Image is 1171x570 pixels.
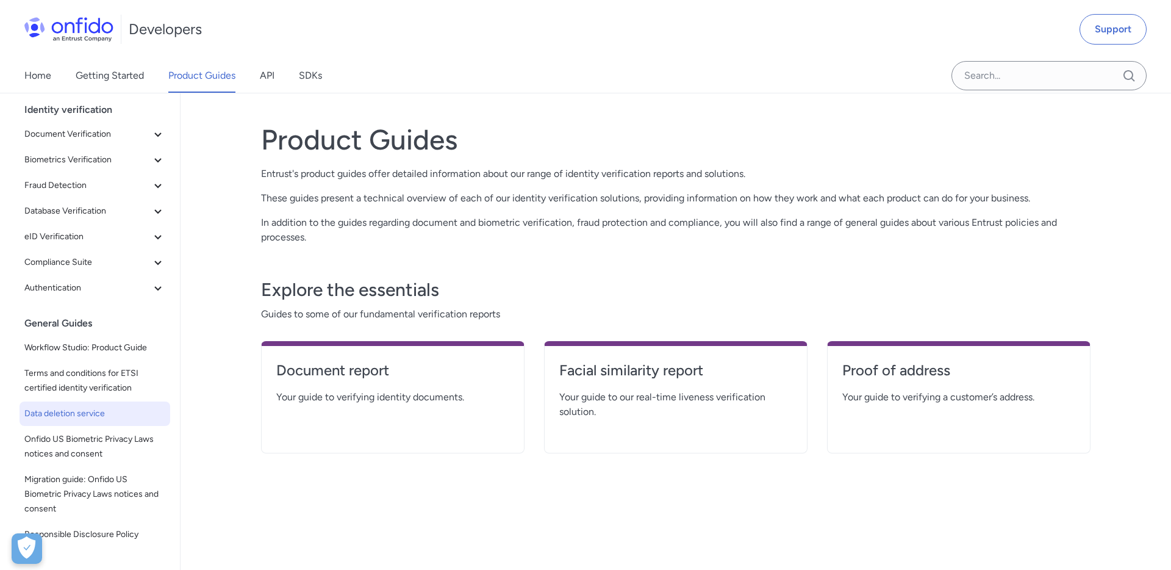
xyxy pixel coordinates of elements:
[559,361,792,390] a: Facial similarity report
[20,467,170,521] a: Migration guide: Onfido US Biometric Privacy Laws notices and consent
[261,215,1090,245] p: In addition to the guides regarding document and biometric verification, fraud protection and com...
[1080,14,1147,45] a: Support
[24,472,165,516] span: Migration guide: Onfido US Biometric Privacy Laws notices and consent
[12,533,42,564] button: Open Preferences
[24,153,151,167] span: Biometrics Verification
[842,390,1075,405] span: Your guide to verifying a customer’s address.
[261,307,1090,322] span: Guides to some of our fundamental verification reports
[24,527,165,542] span: Responsible Disclosure Policy
[24,59,51,93] a: Home
[24,127,151,142] span: Document Verification
[842,361,1075,390] a: Proof of address
[24,255,151,270] span: Compliance Suite
[24,281,151,295] span: Authentication
[24,432,165,461] span: Onfido US Biometric Privacy Laws notices and consent
[261,191,1090,206] p: These guides present a technical overview of each of our identity verification solutions, providi...
[24,406,165,421] span: Data deletion service
[129,20,202,39] h1: Developers
[261,123,1090,157] h1: Product Guides
[276,361,509,390] a: Document report
[261,167,1090,181] p: Entrust's product guides offer detailed information about our range of identity verification repo...
[842,361,1075,380] h4: Proof of address
[20,336,170,360] a: Workflow Studio: Product Guide
[559,390,792,419] span: Your guide to our real-time liveness verification solution.
[24,98,175,122] div: Identity verification
[24,341,165,355] span: Workflow Studio: Product Guide
[24,229,151,244] span: eID Verification
[20,148,170,172] button: Biometrics Verification
[24,311,175,336] div: General Guides
[260,59,274,93] a: API
[24,178,151,193] span: Fraud Detection
[20,522,170,547] a: Responsible Disclosure Policy
[276,390,509,405] span: Your guide to verifying identity documents.
[559,361,792,380] h4: Facial similarity report
[24,17,113,41] img: Onfido Logo
[20,173,170,198] button: Fraud Detection
[24,366,165,395] span: Terms and conditions for ETSI certified identity verification
[276,361,509,380] h4: Document report
[20,427,170,466] a: Onfido US Biometric Privacy Laws notices and consent
[20,225,170,249] button: eID Verification
[20,122,170,146] button: Document Verification
[168,59,235,93] a: Product Guides
[20,361,170,400] a: Terms and conditions for ETSI certified identity verification
[20,402,170,426] a: Data deletion service
[24,204,151,218] span: Database Verification
[261,278,1090,302] h3: Explore the essentials
[20,250,170,275] button: Compliance Suite
[951,61,1147,90] input: Onfido search input field
[20,276,170,300] button: Authentication
[20,199,170,223] button: Database Verification
[299,59,322,93] a: SDKs
[76,59,144,93] a: Getting Started
[12,533,42,564] div: Cookie Preferences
